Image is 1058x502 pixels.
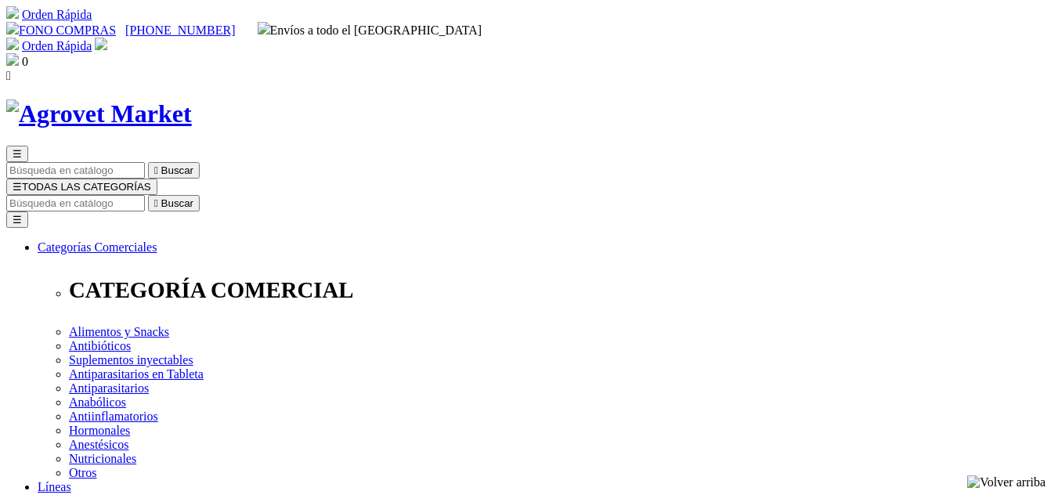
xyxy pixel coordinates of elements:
[6,38,19,50] img: shopping-cart.svg
[154,197,158,209] i: 
[148,162,200,179] button:  Buscar
[69,452,136,465] a: Nutricionales
[6,22,19,34] img: phone.svg
[6,23,116,37] a: FONO COMPRAS
[161,164,193,176] span: Buscar
[69,353,193,367] a: Suplementos inyectables
[6,179,157,195] button: ☰TODAS LAS CATEGORÍAS
[69,395,126,409] a: Anabólicos
[69,325,169,338] a: Alimentos y Snacks
[69,277,1052,303] p: CATEGORÍA COMERCIAL
[13,148,22,160] span: ☰
[161,197,193,209] span: Buscar
[6,6,19,19] img: shopping-cart.svg
[6,211,28,228] button: ☰
[22,55,28,68] span: 0
[967,475,1045,489] img: Volver arriba
[69,424,130,437] a: Hormonales
[38,480,71,493] a: Líneas
[13,181,22,193] span: ☰
[6,162,145,179] input: Buscar
[69,438,128,451] a: Anestésicos
[6,69,11,82] i: 
[69,367,204,381] a: Antiparasitarios en Tableta
[258,23,482,37] span: Envíos a todo el [GEOGRAPHIC_DATA]
[69,466,97,479] a: Otros
[38,240,157,254] a: Categorías Comerciales
[258,22,270,34] img: delivery-truck.svg
[22,39,92,52] a: Orden Rápida
[6,53,19,66] img: shopping-bag.svg
[95,39,107,52] a: Acceda a su cuenta de cliente
[22,8,92,21] a: Orden Rápida
[6,195,145,211] input: Buscar
[154,164,158,176] i: 
[69,381,149,395] a: Antiparasitarios
[6,99,192,128] img: Agrovet Market
[69,410,158,423] a: Antiinflamatorios
[125,23,235,37] a: [PHONE_NUMBER]
[95,38,107,50] img: user.svg
[69,339,131,352] a: Antibióticos
[6,146,28,162] button: ☰
[148,195,200,211] button:  Buscar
